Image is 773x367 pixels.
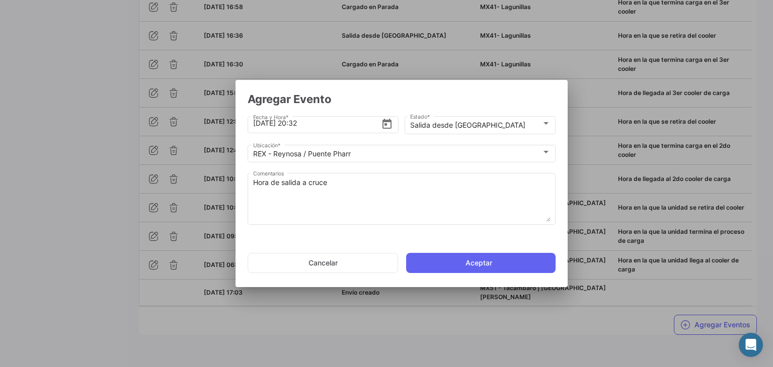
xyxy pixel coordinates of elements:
button: Open calendar [381,118,393,129]
div: Abrir Intercom Messenger [739,333,763,357]
mat-select-trigger: Salida desde [GEOGRAPHIC_DATA] [410,121,525,129]
mat-select-trigger: REX - Reynosa / Puente Pharr [253,149,351,158]
h2: Agregar Evento [248,92,556,106]
button: Aceptar [406,253,556,273]
button: Cancelar [248,253,398,273]
input: Seleccionar una fecha [253,106,381,141]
